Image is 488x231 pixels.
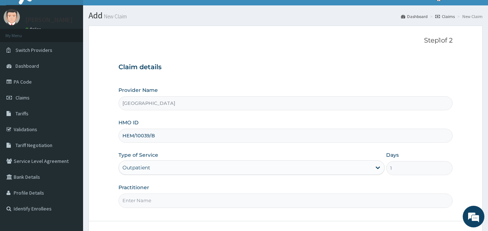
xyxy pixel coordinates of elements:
[4,154,138,179] textarea: Type your message and hit 'Enter'
[38,40,121,50] div: Chat with us now
[118,4,136,21] div: Minimize live chat window
[118,151,158,159] label: Type of Service
[16,142,52,148] span: Tariff Negotiation
[88,11,483,20] h1: Add
[401,13,428,19] a: Dashboard
[16,94,30,101] span: Claims
[25,27,43,32] a: Online
[118,119,139,126] label: HMO ID
[16,110,29,117] span: Tariffs
[118,194,453,208] input: Enter Name
[25,17,73,23] p: [PERSON_NAME]
[122,164,150,171] div: Outpatient
[42,70,100,142] span: We're online!
[118,63,453,71] h3: Claim details
[13,36,29,54] img: d_794563401_company_1708531726252_794563401
[118,129,453,143] input: Enter HMO ID
[435,13,455,19] a: Claims
[118,184,149,191] label: Practitioner
[4,9,20,25] img: User Image
[16,63,39,69] span: Dashboard
[386,151,399,159] label: Days
[16,47,52,53] span: Switch Providers
[118,86,158,94] label: Provider Name
[103,14,127,19] small: New Claim
[118,37,453,45] p: Step 1 of 2
[455,13,483,19] li: New Claim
